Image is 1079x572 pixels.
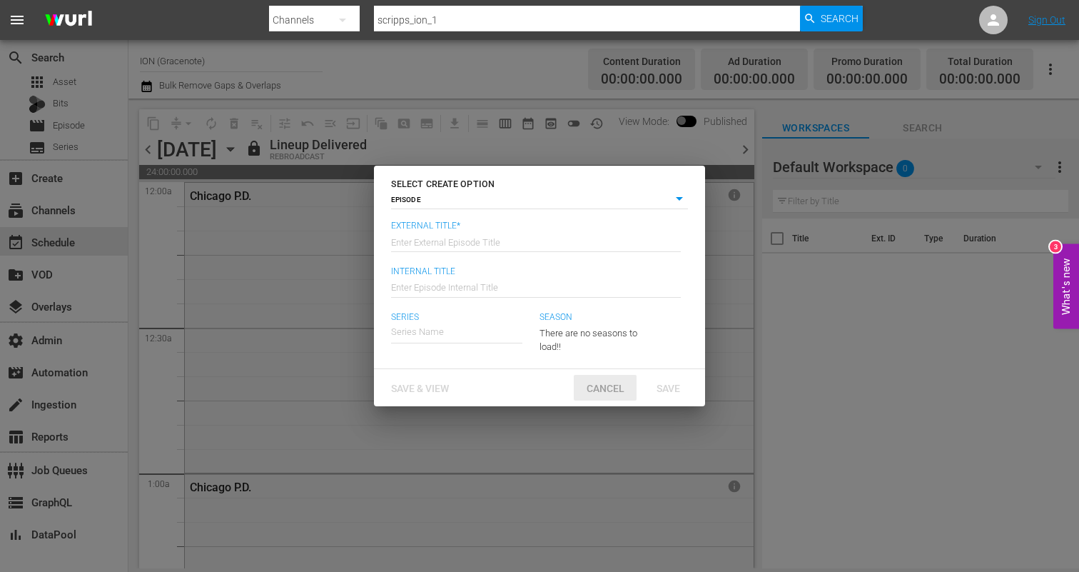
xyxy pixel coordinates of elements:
[9,11,26,29] span: menu
[1053,244,1079,328] button: Open Feedback Widget
[380,375,460,401] button: Save & View
[821,6,858,31] span: Search
[637,375,699,401] button: Save
[380,383,460,394] span: Save & View
[539,312,651,323] span: Season
[391,177,688,191] h6: SELECT CREATE OPTION
[391,266,681,278] span: Internal Title
[1050,241,1061,252] div: 3
[539,315,651,354] div: There are no seasons to load!!
[391,191,688,209] div: EPISODE
[391,221,681,232] span: External Title*
[575,383,636,394] span: Cancel
[34,4,103,37] img: ans4CAIJ8jUAAAAAAAAAAAAAAAAAAAAAAAAgQb4GAAAAAAAAAAAAAAAAAAAAAAAAJMjXAAAAAAAAAAAAAAAAAAAAAAAAgAT5G...
[574,375,637,401] button: Cancel
[1028,14,1065,26] a: Sign Out
[391,312,522,323] span: Series
[645,383,692,394] span: Save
